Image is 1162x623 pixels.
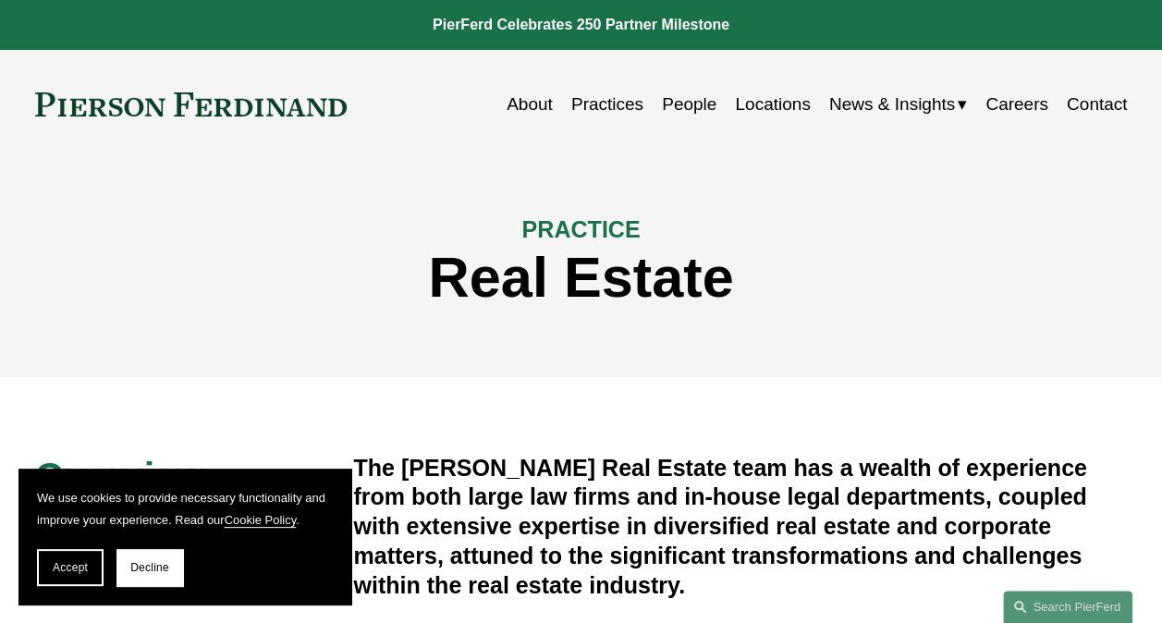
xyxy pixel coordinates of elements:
[662,87,716,122] a: People
[53,561,88,574] span: Accept
[37,549,104,586] button: Accept
[35,455,206,498] span: Overview
[37,487,333,531] p: We use cookies to provide necessary functionality and improve your experience. Read our .
[507,87,553,122] a: About
[829,89,955,120] span: News & Insights
[18,469,351,605] section: Cookie banner
[521,216,640,242] span: PRACTICE
[829,87,967,122] a: folder dropdown
[35,245,1128,310] h1: Real Estate
[130,561,169,574] span: Decline
[735,87,810,122] a: Locations
[225,513,297,527] a: Cookie Policy
[1067,87,1127,122] a: Contact
[571,87,643,122] a: Practices
[1003,591,1132,623] a: Search this site
[353,454,1127,601] h4: The [PERSON_NAME] Real Estate team has a wealth of experience from both large law firms and in-ho...
[116,549,183,586] button: Decline
[985,87,1048,122] a: Careers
